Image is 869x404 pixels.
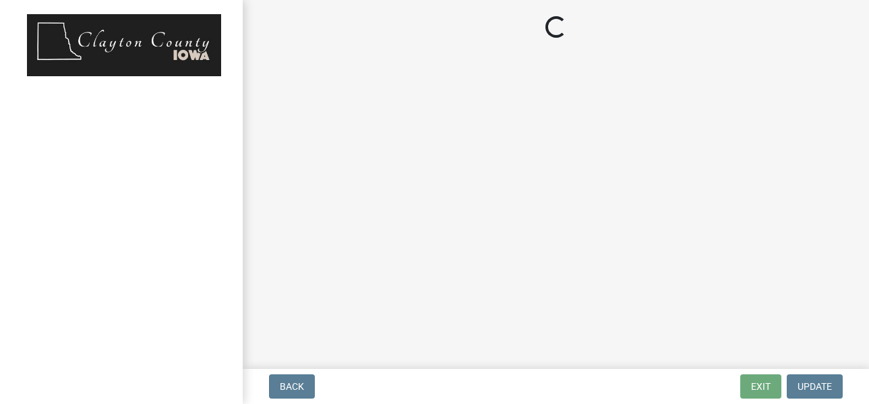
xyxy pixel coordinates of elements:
img: Clayton County, Iowa [27,14,221,76]
span: Update [798,381,832,392]
button: Update [787,374,843,399]
button: Back [269,374,315,399]
span: Back [280,381,304,392]
button: Exit [740,374,781,399]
